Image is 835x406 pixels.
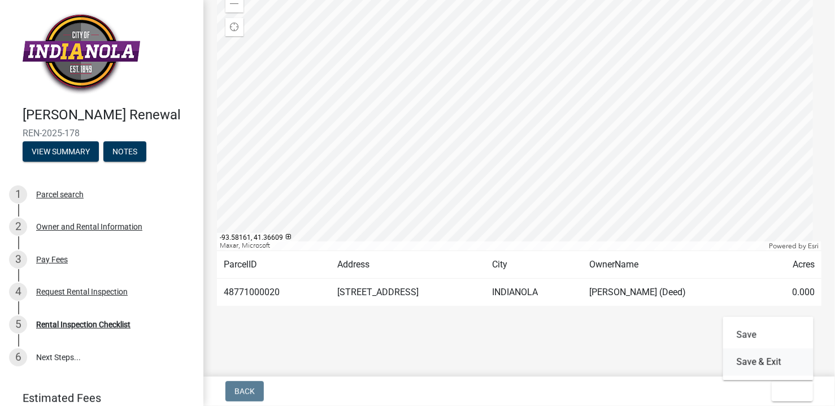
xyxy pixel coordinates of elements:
div: Powered by [766,241,821,250]
div: Pay Fees [36,256,68,264]
button: Back [225,381,264,401]
button: View Summary [23,141,99,162]
div: Rental Inspection Checklist [36,321,131,329]
div: Find my location [225,18,243,36]
div: 5 [9,316,27,334]
td: Address [330,251,485,279]
span: REN-2025-178 [23,128,181,139]
td: [PERSON_NAME] (Deed) [582,279,763,306]
a: Esri [808,242,819,250]
button: Exit [772,381,813,401]
div: 6 [9,348,27,366]
td: OwnerName [582,251,763,279]
td: INDIANOLA [485,279,582,306]
td: Acres [762,251,821,279]
div: 2 [9,218,27,236]
h4: [PERSON_NAME] Renewal [23,107,194,123]
div: Request Rental Inspection [36,288,128,296]
td: ParcelID [217,251,330,279]
div: Exit [723,317,814,380]
div: Owner and Rental Information [36,223,142,231]
div: 3 [9,250,27,269]
div: Parcel search [36,191,84,198]
button: Save [723,321,814,348]
div: 1 [9,185,27,204]
td: 0.000 [762,279,821,306]
button: Save & Exit [723,348,814,375]
span: Back [234,387,255,396]
span: Exit [781,387,797,396]
div: 4 [9,283,27,301]
td: 48771000020 [217,279,330,306]
img: City of Indianola, Iowa [23,12,140,95]
wm-modal-confirm: Summary [23,148,99,157]
div: Maxar, Microsoft [217,241,766,250]
button: Notes [103,141,146,162]
td: City [485,251,582,279]
wm-modal-confirm: Notes [103,148,146,157]
td: [STREET_ADDRESS] [330,279,485,306]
